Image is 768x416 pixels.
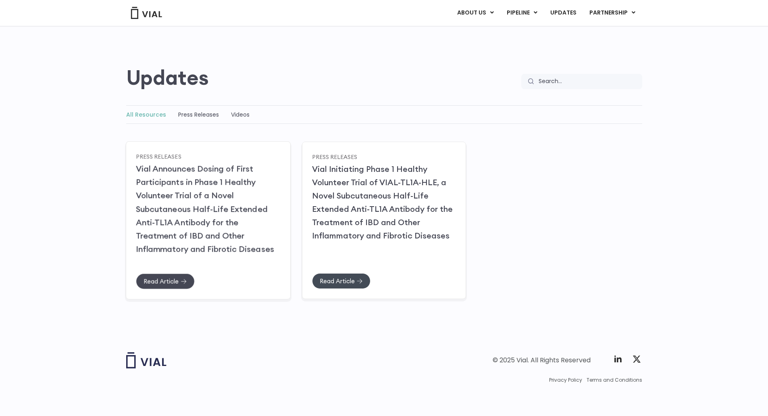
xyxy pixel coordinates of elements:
img: Vial logo wih "Vial" spelled out [126,352,167,368]
a: Videos [231,111,250,119]
a: Press Releases [136,153,181,160]
a: Press Releases [312,153,357,160]
a: ABOUT USMenu Toggle [451,6,500,20]
a: Terms and Conditions [587,376,642,384]
a: Privacy Policy [549,376,582,384]
a: PIPELINEMenu Toggle [500,6,543,20]
a: PARTNERSHIPMenu Toggle [583,6,642,20]
input: Search... [534,74,642,89]
span: Read Article [320,278,355,284]
a: UPDATES [544,6,583,20]
img: Vial Logo [130,7,162,19]
a: All Resources [126,111,166,119]
a: Press Releases [178,111,219,119]
a: Vial Initiating Phase 1 Healthy Volunteer Trial of VIAL-TL1A-HLE, a Novel Subcutaneous Half-Life ... [312,164,453,240]
div: © 2025 Vial. All Rights Reserved [493,356,591,365]
a: Read Article [312,273,370,289]
span: Read Article [144,278,179,284]
a: Vial Announces Dosing of First Participants in Phase 1 Healthy Volunteer Trial of a Novel Subcuta... [136,163,274,254]
a: Read Article [136,273,195,289]
h2: Updates [126,66,209,89]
